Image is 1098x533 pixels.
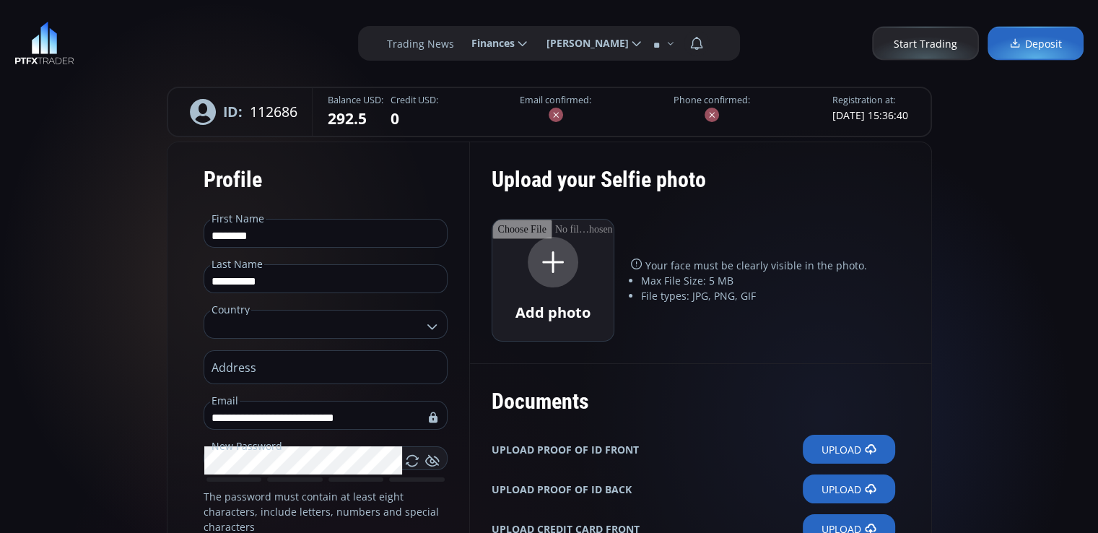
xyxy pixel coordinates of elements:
p: Your face must be clearly visible in the photo. [631,258,895,273]
label: Email confirmed: [520,94,591,108]
legend: Balance USD: [328,94,383,108]
span: Start Trading [894,36,957,51]
fieldset: [DATE] 15:36:40 [832,94,908,123]
legend: Credit USD: [391,94,438,108]
span: Deposit [1009,36,1062,51]
label: Trading News [387,36,454,51]
label: Phone confirmed: [674,94,750,108]
a: Start Trading [872,27,979,61]
div: Profile [204,157,448,202]
fieldset: 292.5 [328,94,383,130]
div: Upload your Selfie photo [492,157,895,219]
label: Upload [803,435,895,464]
li: Max File Size: 5 MB [641,273,895,288]
li: File types: JPG, PNG, GIF [641,288,895,303]
span: Finances [461,29,515,58]
b: ID: [223,101,243,122]
a: Deposit [988,27,1084,61]
label: Upload [803,474,895,503]
b: UPLOAD PROOF OF ID FRONT [492,442,639,457]
b: UPLOAD PROOF OF ID BACK [492,482,632,497]
span: [PERSON_NAME] [536,29,629,58]
div: 112686 [175,88,313,136]
div: Documents [492,378,895,424]
fieldset: 0 [391,94,438,130]
legend: Registration at: [832,94,895,108]
img: LOGO [14,22,74,65]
